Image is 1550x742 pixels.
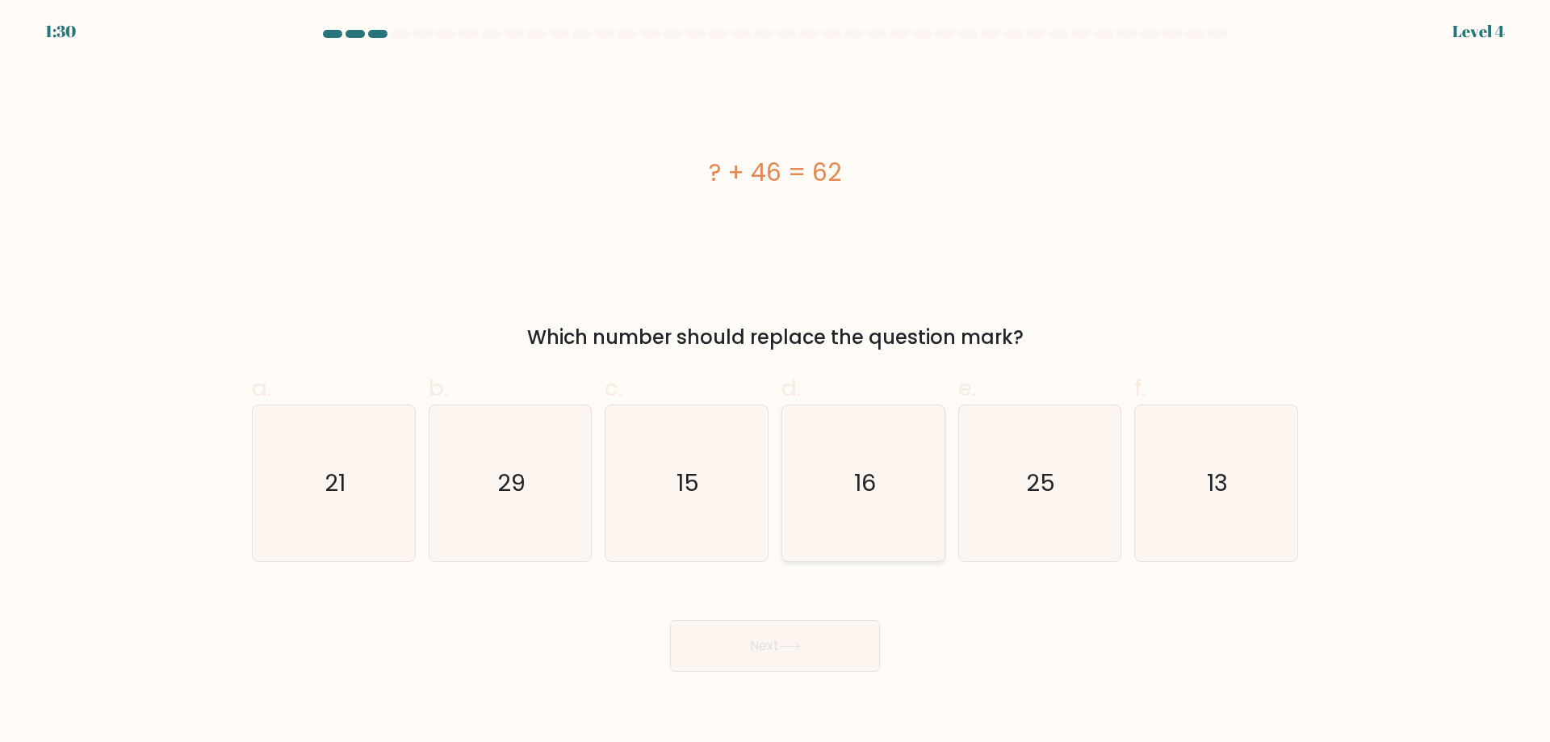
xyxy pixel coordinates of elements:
text: 25 [1027,467,1056,499]
text: 13 [1208,467,1229,499]
text: 15 [677,467,700,499]
span: b. [429,372,448,404]
text: 29 [497,467,526,499]
text: 21 [325,467,346,499]
button: Next [670,620,880,672]
text: 16 [854,467,876,499]
span: c. [605,372,622,404]
span: a. [252,372,271,404]
span: e. [958,372,976,404]
div: 1:30 [45,19,76,44]
span: d. [781,372,801,404]
div: Which number should replace the question mark? [262,323,1288,352]
div: ? + 46 = 62 [252,154,1298,191]
span: f. [1134,372,1146,404]
div: Level 4 [1452,19,1505,44]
